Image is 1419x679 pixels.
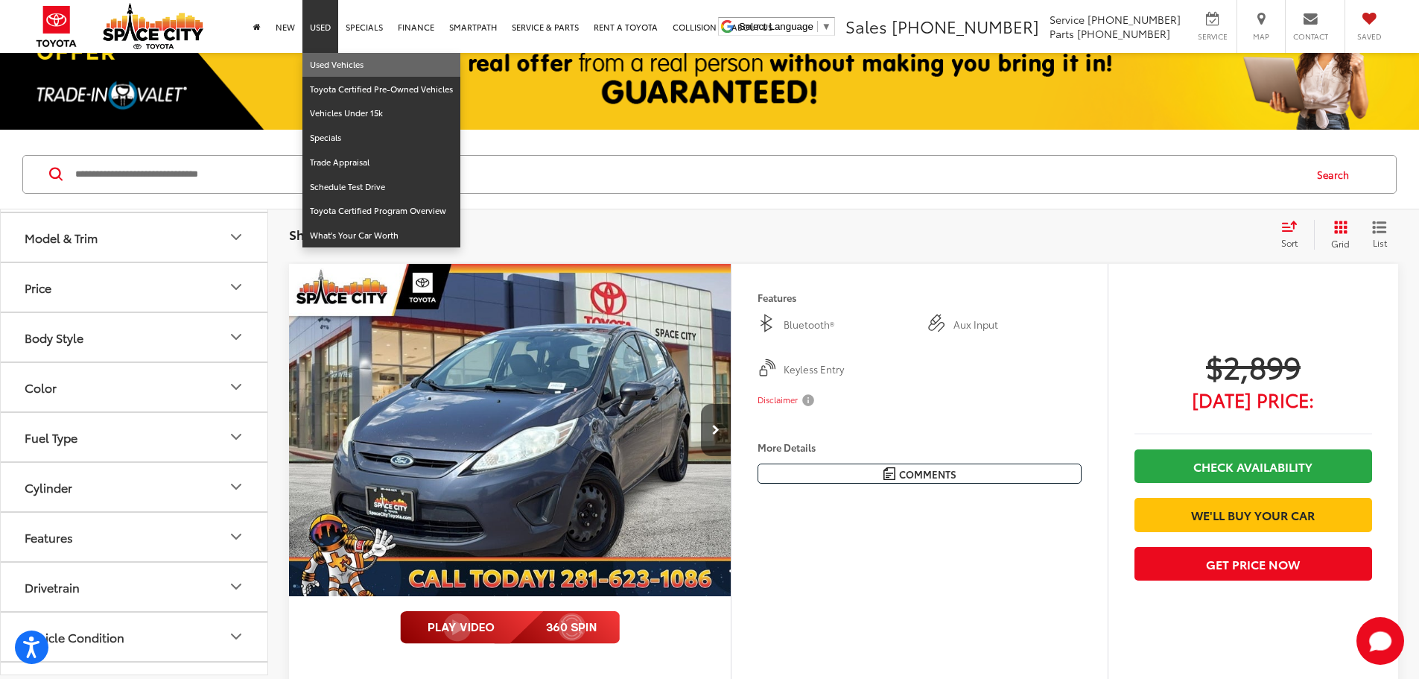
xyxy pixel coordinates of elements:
[74,157,1303,192] input: Search by Make, Model, or Keyword
[288,264,732,596] div: 2013 Ford Fiesta S 0
[25,230,98,244] div: Model & Trim
[1293,31,1328,42] span: Contact
[25,280,51,294] div: Price
[1134,547,1372,581] button: Get Price Now
[758,464,1082,484] button: Comments
[227,528,245,546] div: Features
[758,385,817,416] button: Disclaimer
[1,613,269,661] button: Vehicle ConditionVehicle Condition
[883,467,895,480] img: Comments
[25,530,73,544] div: Features
[227,428,245,446] div: Fuel Type
[1,313,269,361] button: Body StyleBody Style
[227,478,245,496] div: Cylinder
[845,14,887,38] span: Sales
[25,330,83,344] div: Body Style
[1281,236,1298,249] span: Sort
[892,14,1039,38] span: [PHONE_NUMBER]
[25,580,80,594] div: Drivetrain
[302,151,460,175] a: Trade Appraisal
[25,630,124,644] div: Vehicle Condition
[1245,31,1277,42] span: Map
[103,3,203,49] img: Space City Toyota
[739,21,831,32] a: Select Language​
[1,513,269,561] button: FeaturesFeatures
[1356,617,1404,665] button: Toggle Chat Window
[302,175,460,200] a: Schedule Test Drive
[739,21,813,32] span: Select Language
[302,78,460,102] a: Toyota Certified Pre-Owned Vehicles
[758,292,1082,303] h4: Features
[1050,26,1074,41] span: Parts
[953,318,1082,332] span: Aux Input
[1134,498,1372,531] a: We'll Buy Your Car
[1088,12,1181,27] span: [PHONE_NUMBER]
[1,263,269,312] button: PricePrice
[1,363,269,411] button: ColorColor
[1303,156,1371,193] button: Search
[1,413,269,461] button: Fuel TypeFuel Type
[25,380,57,394] div: Color
[1077,26,1170,41] span: [PHONE_NUMBER]
[302,126,460,151] a: Specials
[288,264,732,596] a: 2013 Ford Fiesta S2013 Ford Fiesta S2013 Ford Fiesta S2013 Ford Fiesta S
[1134,449,1372,483] a: Check Availability
[302,224,460,247] a: What's Your Car Worth
[302,199,460,224] a: Toyota Certified Program Overview
[227,578,245,596] div: Drivetrain
[1356,617,1404,665] svg: Start Chat
[784,362,912,377] span: Keyless Entry
[1314,220,1361,250] button: Grid View
[25,430,77,444] div: Fuel Type
[1134,347,1372,385] span: $2,899
[784,318,912,332] span: Bluetooth®
[1,213,269,262] button: Model & TrimModel & Trim
[227,378,245,396] div: Color
[899,467,956,481] span: Comments
[758,394,798,406] span: Disclaimer
[289,225,431,243] span: Showing all 31 vehicles
[822,21,831,32] span: ▼
[1,563,269,611] button: DrivetrainDrivetrain
[1,463,269,511] button: CylinderCylinder
[400,611,620,644] img: full motion video
[227,328,245,346] div: Body Style
[1274,220,1314,250] button: Select sort value
[758,442,1082,452] h4: More Details
[1372,236,1387,249] span: List
[1134,392,1372,407] span: [DATE] Price:
[302,53,460,78] a: Used Vehicles
[227,228,245,246] div: Model & Trim
[1196,31,1229,42] span: Service
[1331,237,1350,250] span: Grid
[227,278,245,296] div: Price
[288,264,732,597] img: 2013 Ford Fiesta S
[701,404,731,456] button: Next image
[1050,12,1085,27] span: Service
[1361,220,1398,250] button: List View
[227,628,245,645] div: Vehicle Condition
[817,21,818,32] span: ​
[25,480,72,494] div: Cylinder
[302,101,460,126] a: Vehicles Under 15k
[1353,31,1385,42] span: Saved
